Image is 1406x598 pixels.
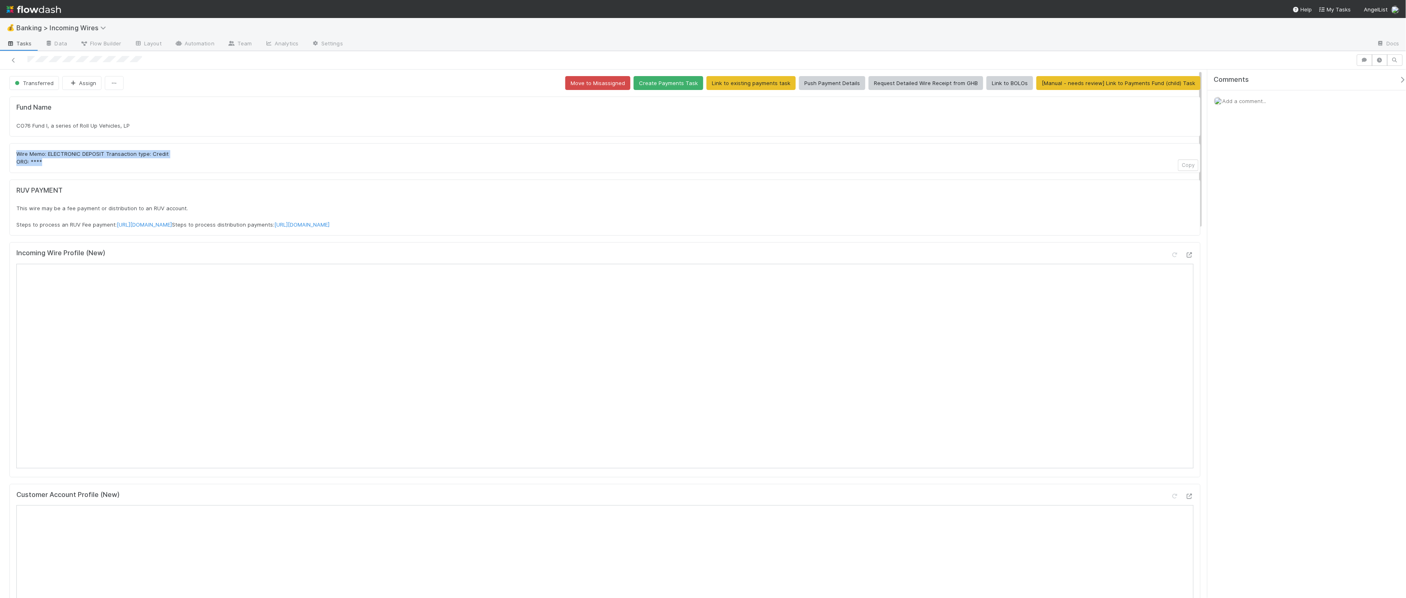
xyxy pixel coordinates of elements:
[7,24,15,31] span: 💰
[706,76,796,90] button: Link to existing payments task
[62,76,102,90] button: Assign
[7,39,32,47] span: Tasks
[80,39,121,47] span: Flow Builder
[799,76,865,90] button: Push Payment Details
[1036,76,1201,90] button: [Manual - needs review] Link to Payments Fund (child) Task
[1370,38,1406,51] a: Docs
[168,38,221,51] a: Automation
[221,38,258,51] a: Team
[74,38,128,51] a: Flow Builder
[986,76,1033,90] button: Link to BOLOs
[38,38,74,51] a: Data
[16,205,329,228] span: This wire may be a fee payment or distribution to an RUV account. Steps to process an RUV Fee pay...
[1319,6,1351,13] span: My Tasks
[117,221,172,228] a: [URL][DOMAIN_NAME]
[1214,76,1249,84] span: Comments
[1222,98,1266,104] span: Add a comment...
[16,122,130,129] span: CO76 Fund I, a series of Roll Up Vehicles, LP
[16,103,1194,112] h5: Fund Name
[274,221,329,228] a: [URL][DOMAIN_NAME]
[305,38,350,51] a: Settings
[1364,6,1388,13] span: AngelList
[13,80,54,86] span: Transferred
[16,24,110,32] span: Banking > Incoming Wires
[16,249,105,257] h5: Incoming Wire Profile (New)
[869,76,983,90] button: Request Detailed Wire Receipt from GHB
[258,38,305,51] a: Analytics
[16,187,1194,195] h5: RUV PAYMENT
[9,76,59,90] button: Transferred
[16,491,120,499] h5: Customer Account Profile (New)
[634,76,703,90] button: Create Payments Task
[1319,5,1351,13] a: My Tasks
[1293,5,1312,13] div: Help
[128,38,168,51] a: Layout
[1178,160,1198,171] button: Copy
[16,150,1194,166] p: Wire Memo: ELECTRONIC DEPOSIT Transaction type: Credit ORG: ****
[1214,97,1222,105] img: avatar_c6c9a18c-a1dc-4048-8eac-219674057138.png
[7,2,61,16] img: logo-inverted-e16ddd16eac7371096b0.svg
[1391,6,1399,14] img: avatar_c6c9a18c-a1dc-4048-8eac-219674057138.png
[565,76,630,90] button: Move to Misassigned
